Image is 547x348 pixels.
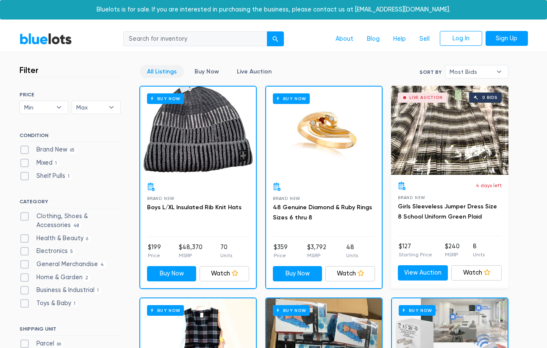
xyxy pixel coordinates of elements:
[398,203,497,220] a: Girls Sleeveless Jumper Dress Size 8 School Uniform Green Plaid
[94,288,102,295] span: 1
[445,242,460,259] li: $240
[398,265,448,281] a: View Auction
[147,93,184,104] h6: Buy Now
[67,147,78,154] span: 65
[325,266,375,281] a: Watch
[19,145,78,154] label: Brand New
[486,31,528,46] a: Sign Up
[273,93,310,104] h6: Buy Now
[19,33,72,45] a: BlueLots
[490,65,508,78] b: ▾
[399,242,432,259] li: $127
[19,273,91,282] label: Home & Garden
[19,158,60,168] label: Mixed
[360,31,386,47] a: Blog
[307,252,326,259] p: MSRP
[54,341,64,348] span: 66
[307,243,326,260] li: $3,792
[391,86,508,175] a: Live Auction 0 bids
[398,195,425,200] span: Brand New
[329,31,360,47] a: About
[450,65,492,78] span: Most Bids
[482,95,497,100] div: 0 bids
[409,95,443,100] div: Live Auction
[273,204,372,221] a: 48 Genuine Diamond & Ruby Rings Sizes 6 thru 8
[19,234,91,243] label: Health & Beauty
[473,251,485,258] p: Units
[65,173,72,180] span: 1
[19,65,39,75] h3: Filter
[230,65,279,78] a: Live Auction
[103,101,120,114] b: ▾
[399,251,432,258] p: Starting Price
[148,252,161,259] p: Price
[140,65,184,78] a: All Listings
[24,101,52,114] span: Min
[274,243,288,260] li: $359
[68,249,76,255] span: 5
[266,87,382,176] a: Buy Now
[19,247,76,256] label: Electronics
[83,275,91,281] span: 2
[179,252,203,259] p: MSRP
[50,101,68,114] b: ▾
[19,199,121,208] h6: CATEGORY
[140,87,256,176] a: Buy Now
[19,299,78,308] label: Toys & Baby
[445,251,460,258] p: MSRP
[19,212,121,230] label: Clothing, Shoes & Accessories
[147,204,242,211] a: Boys L/XL Insulated Rib Knit Hats
[98,261,107,268] span: 4
[473,242,485,259] li: 8
[386,31,413,47] a: Help
[200,266,249,281] a: Watch
[451,265,502,281] a: Watch
[399,305,436,316] h6: Buy Now
[413,31,436,47] a: Sell
[346,243,358,260] li: 48
[19,171,72,181] label: Shelf Pulls
[71,223,82,230] span: 48
[123,31,267,47] input: Search for inventory
[19,132,121,142] h6: CONDITION
[53,160,60,167] span: 1
[19,326,121,335] h6: SHIPPING UNIT
[19,286,102,295] label: Business & Industrial
[83,236,91,242] span: 6
[76,101,104,114] span: Max
[147,196,175,201] span: Brand New
[346,252,358,259] p: Units
[187,65,226,78] a: Buy Now
[273,196,300,201] span: Brand New
[476,182,502,189] p: 4 days left
[147,266,197,281] a: Buy Now
[273,305,310,316] h6: Buy Now
[19,260,107,269] label: General Merchandise
[220,243,232,260] li: 70
[179,243,203,260] li: $48,370
[274,252,288,259] p: Price
[147,305,184,316] h6: Buy Now
[220,252,232,259] p: Units
[273,266,322,281] a: Buy Now
[148,243,161,260] li: $199
[71,300,78,307] span: 1
[419,68,441,76] label: Sort By
[19,92,121,98] h6: PRICE
[440,31,482,46] a: Log In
